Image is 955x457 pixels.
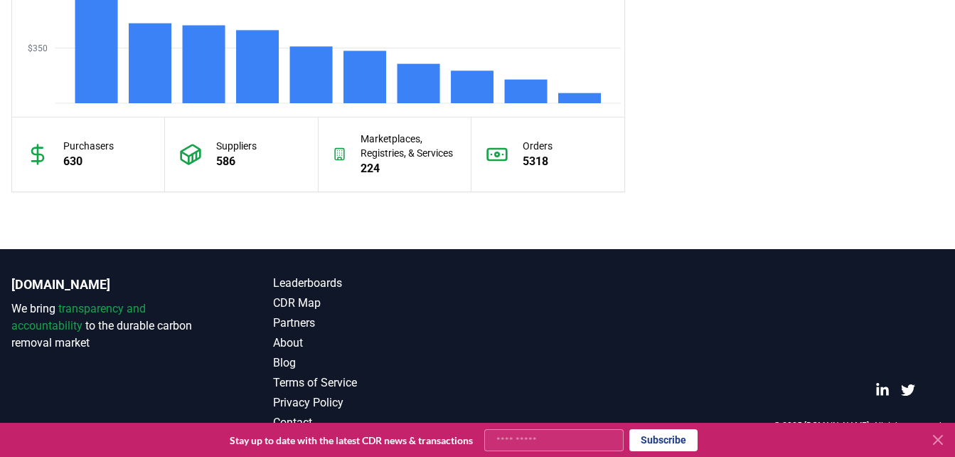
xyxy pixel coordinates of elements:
a: Contact [273,414,478,431]
p: Marketplaces, Registries, & Services [361,132,457,160]
p: We bring to the durable carbon removal market [11,300,216,352]
a: CDR Map [273,295,478,312]
tspan: $350 [28,43,48,53]
a: Blog [273,354,478,372]
p: 586 [216,153,257,170]
p: [DOMAIN_NAME] [11,275,216,295]
a: Leaderboards [273,275,478,292]
p: 630 [63,153,114,170]
p: Purchasers [63,139,114,153]
a: Twitter [901,383,915,397]
a: About [273,335,478,352]
span: transparency and accountability [11,302,146,332]
a: Terms of Service [273,374,478,392]
p: 224 [361,160,457,177]
p: 5318 [523,153,553,170]
a: LinkedIn [875,383,890,397]
p: Orders [523,139,553,153]
a: Privacy Policy [273,394,478,411]
a: Partners [273,315,478,332]
p: © 2025 [DOMAIN_NAME]. All rights reserved. [774,420,944,431]
p: Suppliers [216,139,257,153]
